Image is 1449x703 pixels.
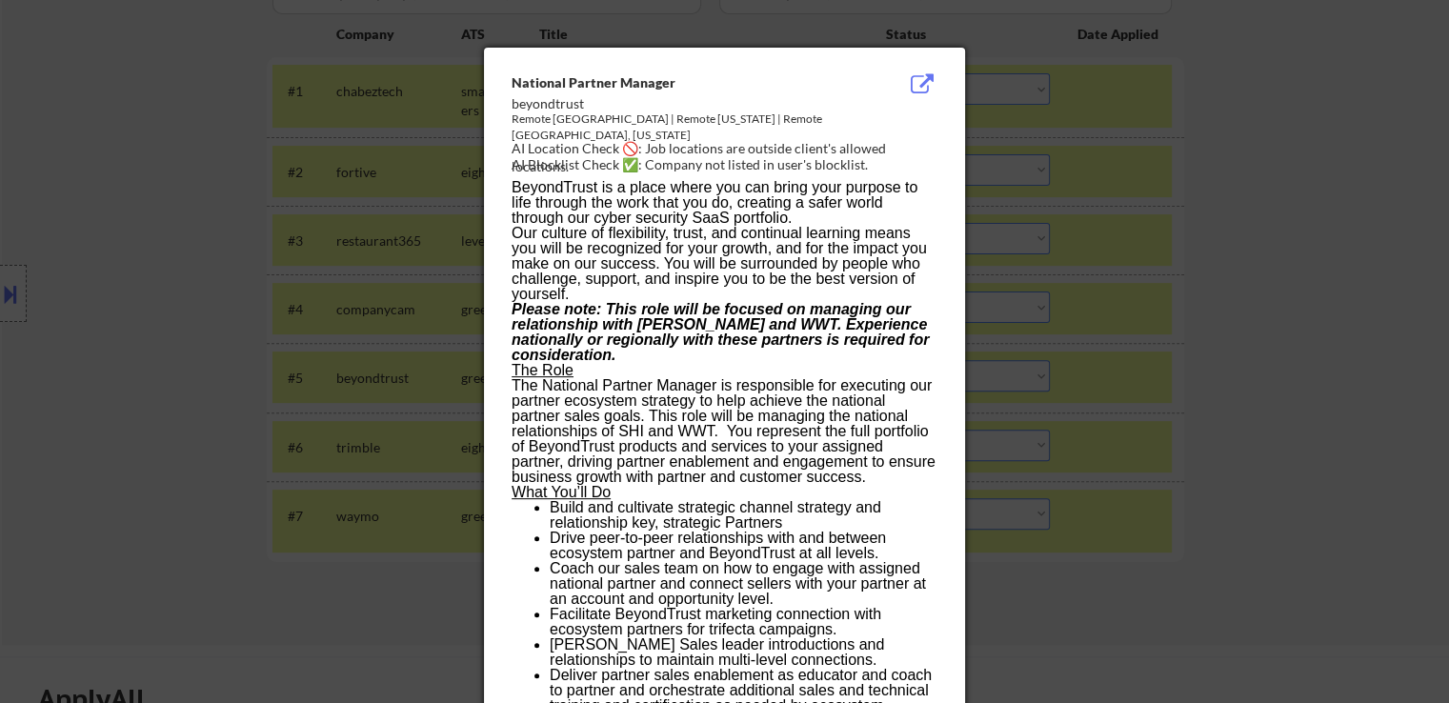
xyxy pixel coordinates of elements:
[550,500,936,531] li: Build and cultivate strategic channel strategy and relationship key, strategic Partners
[550,637,936,668] li: [PERSON_NAME] Sales leader introductions and relationships to maintain multi-level connections.
[512,111,841,144] div: Remote [GEOGRAPHIC_DATA] | Remote [US_STATE] | Remote [GEOGRAPHIC_DATA], [US_STATE]
[550,531,936,561] li: Drive peer-to-peer relationships with and between ecosystem partner and BeyondTrust at all levels.
[512,155,945,174] div: AI Blocklist Check ✅: Company not listed in user's blocklist.
[512,226,936,302] p: Our culture of flexibility, trust, and continual learning means you will be recognized for your g...
[512,94,841,113] div: beyondtrust
[512,484,611,500] u: What You’ll Do
[550,607,936,637] li: Facilitate BeyondTrust marketing connection with ecosystem partners for trifecta campaigns.
[550,561,936,607] li: Coach our sales team on how to engage with assigned national partner and connect sellers with you...
[512,362,574,378] u: The Role
[512,378,936,485] p: The National Partner Manager is responsible for executing our partner ecosystem strategy to help ...
[512,73,841,92] div: National Partner Manager
[512,301,929,363] strong: Please note: This role will be focused on managing our relationship with [PERSON_NAME] and WWT. E...
[512,180,936,226] p: BeyondTrust is a place where you can bring your purpose to life through the work that you do, cre...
